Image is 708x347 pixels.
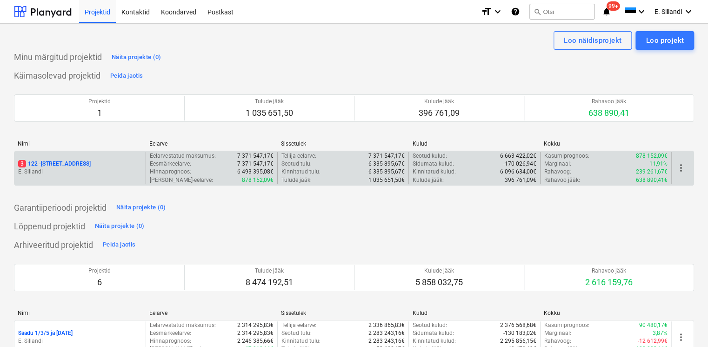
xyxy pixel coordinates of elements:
p: Eesmärkeelarve : [150,160,191,168]
span: more_vert [675,162,687,173]
button: Peida jaotis [108,68,145,83]
span: 99+ [607,1,620,11]
p: 2 314 295,83€ [237,321,274,329]
button: Näita projekte (0) [109,50,164,65]
p: 2 295 856,15€ [500,337,536,345]
p: 1 035 651,50€ [368,176,405,184]
p: Garantiiperioodi projektid [14,202,107,214]
p: Hinnaprognoos : [150,337,191,345]
p: Kulude jääk [415,267,463,275]
button: Otsi [529,4,594,20]
p: Rahavoog : [544,168,571,176]
div: Peida jaotis [110,71,143,81]
p: Tellija eelarve : [281,321,316,329]
div: Kokku [544,310,668,316]
button: Peida jaotis [100,238,138,253]
p: Projektid [88,267,111,275]
div: Loo projekt [646,34,684,47]
p: Rahavoog : [544,337,571,345]
p: Käimasolevad projektid [14,70,100,81]
p: Tulude jääk : [281,176,312,184]
p: Projektid [88,98,111,106]
p: Tulude jääk [246,98,293,106]
p: Eelarvestatud maksumus : [150,152,215,160]
p: 7 371 547,17€ [237,160,274,168]
p: Sidumata kulud : [413,160,454,168]
p: -130 183,02€ [503,329,536,337]
p: Seotud tulu : [281,329,312,337]
div: 3122 -[STREET_ADDRESS]E. Sillandi [18,160,142,176]
div: Nimi [18,310,142,316]
i: notifications [602,6,611,17]
p: Kinnitatud kulud : [413,168,456,176]
div: Näita projekte (0) [116,202,166,213]
i: keyboard_arrow_down [683,6,694,17]
p: Sidumata kulud : [413,329,454,337]
p: Kulude jääk [419,98,460,106]
p: Kulude jääk : [413,176,444,184]
p: 7 371 547,17€ [368,152,405,160]
p: Eesmärkeelarve : [150,329,191,337]
div: Sissetulek [281,310,405,316]
button: Näita projekte (0) [114,200,168,215]
p: 6 663 422,02€ [500,152,536,160]
p: Marginaal : [544,329,571,337]
p: Kinnitatud tulu : [281,168,321,176]
div: Kulud [412,310,536,316]
div: Näita projekte (0) [95,221,145,232]
p: 6 335 895,67€ [368,160,405,168]
div: Sissetulek [281,140,405,147]
p: 2 314 295,83€ [237,329,274,337]
div: Eelarve [149,310,274,316]
p: 2 376 568,68€ [500,321,536,329]
p: -170 026,94€ [503,160,536,168]
p: Saadu 1/3/5 ja [DATE] [18,329,73,337]
p: 239 261,67€ [636,168,668,176]
p: Rahavoo jääk : [544,176,580,184]
p: 396 761,09€ [505,176,536,184]
p: Eelarvestatud maksumus : [150,321,215,329]
div: Peida jaotis [103,240,135,250]
p: Tulude jääk [246,267,293,275]
p: 2 246 385,66€ [237,337,274,345]
span: search [534,8,541,15]
p: Rahavoo jääk [585,267,633,275]
p: 638 890,41€ [636,176,668,184]
p: Seotud kulud : [413,152,447,160]
p: 6 096 634,00€ [500,168,536,176]
p: 3,87% [653,329,668,337]
i: Abikeskus [511,6,520,17]
p: Kinnitatud kulud : [413,337,456,345]
i: keyboard_arrow_down [636,6,647,17]
p: 2 616 159,76 [585,277,633,288]
div: Kulud [412,140,536,147]
div: Kokku [544,140,668,147]
p: 2 336 865,83€ [368,321,405,329]
span: E. Sillandi [655,8,682,15]
p: 6 [88,277,111,288]
div: Näita projekte (0) [112,52,161,63]
p: 878 152,09€ [242,176,274,184]
p: [PERSON_NAME]-eelarve : [150,176,213,184]
p: 1 035 651,50 [246,107,293,119]
div: Nimi [18,140,142,147]
p: 122 - [STREET_ADDRESS] [18,160,91,168]
p: Seotud kulud : [413,321,447,329]
p: 11,91% [649,160,668,168]
p: 6 335 895,67€ [368,168,405,176]
p: Kinnitatud tulu : [281,337,321,345]
button: Näita projekte (0) [93,219,147,234]
p: 6 493 395,08€ [237,168,274,176]
p: 5 858 032,75 [415,277,463,288]
p: 878 152,09€ [636,152,668,160]
p: 90 480,17€ [639,321,668,329]
p: E. Sillandi [18,168,142,176]
div: Eelarve [149,140,274,147]
p: Arhiveeritud projektid [14,240,93,251]
i: keyboard_arrow_down [492,6,503,17]
p: -12 612,99€ [638,337,668,345]
p: E. Sillandi [18,337,142,345]
p: Hinnaprognoos : [150,168,191,176]
p: 638 890,41 [588,107,629,119]
button: Loo projekt [635,31,694,50]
